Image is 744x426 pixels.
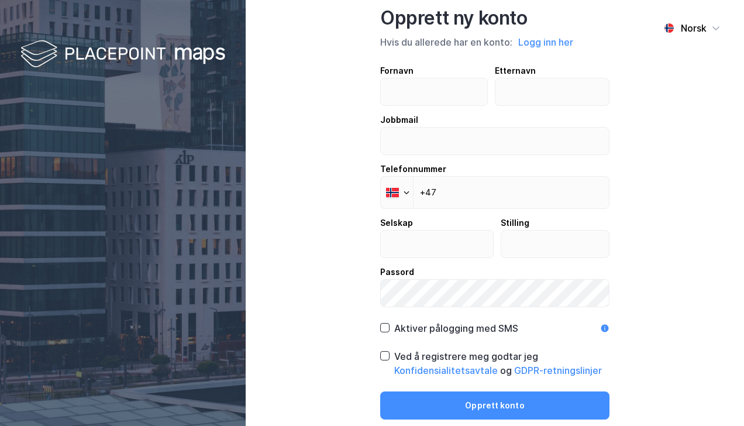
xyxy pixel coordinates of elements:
[380,35,609,50] div: Hvis du allerede har en konto:
[380,6,609,30] div: Opprett ny konto
[394,321,518,335] div: Aktiver pålogging med SMS
[380,265,609,279] div: Passord
[515,35,577,50] button: Logg inn her
[20,37,225,72] img: logo-white.f07954bde2210d2a523dddb988cd2aa7.svg
[681,21,707,35] div: Norsk
[495,64,610,78] div: Etternavn
[501,216,610,230] div: Stilling
[380,64,488,78] div: Fornavn
[380,113,609,127] div: Jobbmail
[380,216,494,230] div: Selskap
[381,177,413,208] div: Norway: + 47
[394,349,609,377] div: Ved å registrere meg godtar jeg og
[380,391,609,420] button: Opprett konto
[380,162,609,176] div: Telefonnummer
[380,176,609,209] input: Telefonnummer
